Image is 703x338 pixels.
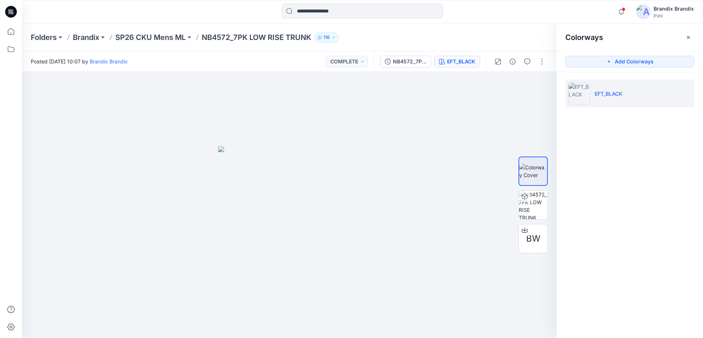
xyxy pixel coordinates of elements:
h2: Colorways [565,33,603,42]
button: Details [507,56,518,67]
img: NB4572_7PK LOW RISE TRUNK EFT_BLACK [519,191,547,219]
button: 116 [314,32,339,43]
p: EFT_BLACK [595,90,622,98]
div: NB4572_7PK LOW RISE TRUNK [393,58,427,66]
span: Posted [DATE] 10:07 by [31,58,128,65]
a: SP26 CKU Mens ML [115,32,186,43]
a: Folders [31,32,57,43]
button: NB4572_7PK LOW RISE TRUNK [380,56,431,67]
a: Brandix Brandix [90,58,128,65]
div: EFT_BLACK [447,58,475,66]
a: Brandix [73,32,99,43]
img: Colorway Cover [519,164,547,179]
img: avatar [636,4,651,19]
p: 116 [323,33,330,41]
img: EFT_BLACK [568,82,590,104]
button: Add Colorways [565,56,694,67]
div: Brandix Brandix [654,4,694,13]
span: BW [526,232,540,245]
button: EFT_BLACK [434,56,480,67]
p: NB4572_7PK LOW RISE TRUNK [202,32,311,43]
div: PVH [654,13,694,19]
